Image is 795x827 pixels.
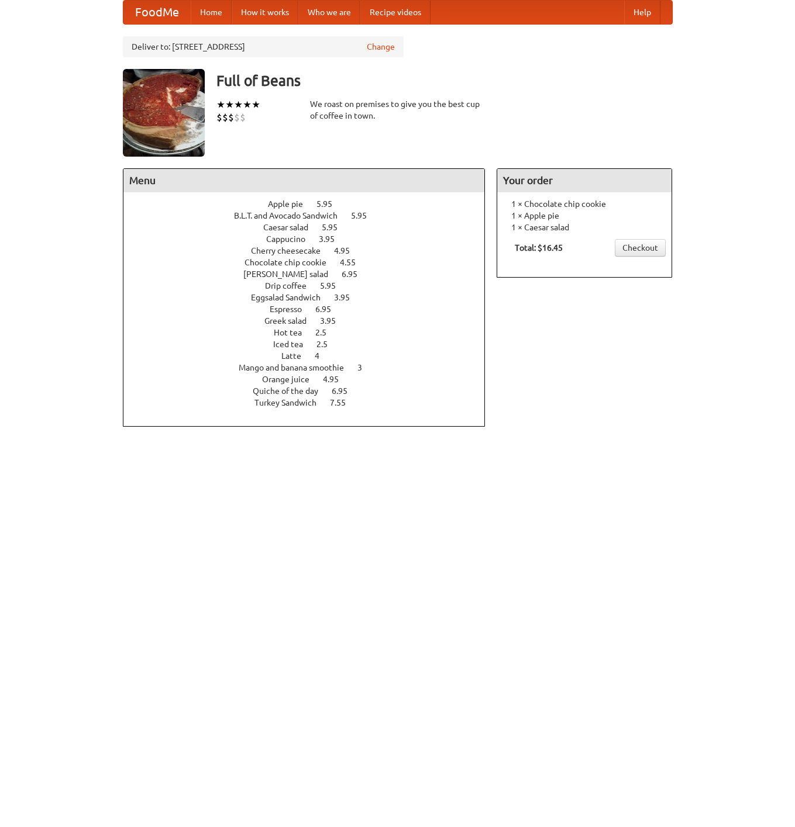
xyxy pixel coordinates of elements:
[265,281,357,290] a: Drip coffee 5.95
[268,199,354,209] a: Apple pie 5.95
[245,258,377,267] a: Chocolate chip cookie 4.55
[252,98,260,111] li: ★
[273,340,315,349] span: Iced tea
[239,363,356,372] span: Mango and banana smoothie
[315,328,338,337] span: 2.5
[298,1,360,24] a: Who we are
[222,111,228,124] li: $
[315,304,343,314] span: 6.95
[264,316,357,326] a: Greek salad 3.95
[123,69,205,157] img: angular.jpg
[342,269,369,279] span: 6.95
[351,211,378,220] span: 5.95
[264,316,318,326] span: Greek salad
[268,199,315,209] span: Apple pie
[243,269,340,279] span: [PERSON_NAME] salad
[251,293,332,302] span: Eggsalad Sandwich
[239,363,384,372] a: Mango and banana smoothie 3
[340,258,367,267] span: 4.55
[253,386,330,396] span: Quiche of the day
[216,98,225,111] li: ★
[234,98,243,111] li: ★
[270,304,353,314] a: Espresso 6.95
[234,111,240,124] li: $
[216,111,222,124] li: $
[319,234,346,244] span: 3.95
[334,293,362,302] span: 3.95
[266,234,317,244] span: Cappucino
[243,269,379,279] a: [PERSON_NAME] salad 6.95
[332,386,359,396] span: 6.95
[281,351,341,361] a: Latte 4
[274,328,314,337] span: Hot tea
[503,222,666,233] li: 1 × Caesar salad
[281,351,313,361] span: Latte
[266,234,356,244] a: Cappucino 3.95
[254,398,367,407] a: Turkey Sandwich 7.55
[497,169,672,192] h4: Your order
[262,375,321,384] span: Orange juice
[320,281,347,290] span: 5.95
[367,41,395,53] a: Change
[360,1,431,24] a: Recipe videos
[240,111,246,124] li: $
[234,211,349,220] span: B.L.T. and Avocado Sandwich
[251,246,332,255] span: Cherry cheesecake
[216,69,673,92] h3: Full of Beans
[315,351,331,361] span: 4
[262,375,360,384] a: Orange juice 4.95
[232,1,298,24] a: How it works
[253,386,369,396] a: Quiche of the day 6.95
[330,398,357,407] span: 7.55
[320,316,347,326] span: 3.95
[245,258,338,267] span: Chocolate chip cookie
[123,1,191,24] a: FoodMe
[503,210,666,222] li: 1 × Apple pie
[228,111,234,124] li: $
[254,398,328,407] span: Turkey Sandwich
[316,340,339,349] span: 2.5
[234,211,388,220] a: B.L.T. and Avocado Sandwich 5.95
[334,246,362,255] span: 4.95
[515,243,563,252] b: Total: $16.45
[263,223,359,232] a: Caesar salad 5.95
[503,198,666,210] li: 1 × Chocolate chip cookie
[265,281,318,290] span: Drip coffee
[270,304,314,314] span: Espresso
[615,239,666,257] a: Checkout
[251,246,371,255] a: Cherry cheesecake 4.95
[263,223,320,232] span: Caesar salad
[310,98,486,122] div: We roast on premises to give you the best cup of coffee in town.
[225,98,234,111] li: ★
[191,1,232,24] a: Home
[273,340,349,349] a: Iced tea 2.5
[251,293,371,302] a: Eggsalad Sandwich 3.95
[123,169,485,192] h4: Menu
[243,98,252,111] li: ★
[323,375,350,384] span: 4.95
[322,223,349,232] span: 5.95
[274,328,348,337] a: Hot tea 2.5
[357,363,374,372] span: 3
[123,36,404,57] div: Deliver to: [STREET_ADDRESS]
[316,199,344,209] span: 5.95
[624,1,660,24] a: Help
